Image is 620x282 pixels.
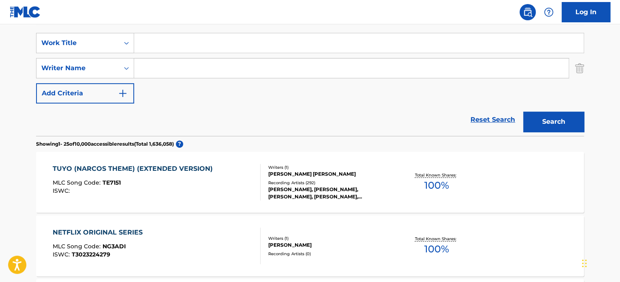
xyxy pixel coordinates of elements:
[103,243,126,250] span: NG3ADI
[268,170,391,178] div: [PERSON_NAME] [PERSON_NAME]
[103,179,121,186] span: TE7151
[118,88,128,98] img: 9d2ae6d4665cec9f34b9.svg
[53,179,103,186] span: MLC Song Code :
[523,7,532,17] img: search
[520,4,536,20] a: Public Search
[53,243,103,250] span: MLC Song Code :
[575,58,584,78] img: Delete Criterion
[36,215,584,276] a: NETFLIX ORIGINAL SERIESMLC Song Code:NG3ADIISWC:T3023224279Writers (1)[PERSON_NAME]Recording Arti...
[268,186,391,200] div: [PERSON_NAME], [PERSON_NAME], [PERSON_NAME], [PERSON_NAME], [PERSON_NAME]
[268,241,391,249] div: [PERSON_NAME]
[72,251,110,258] span: T3023224279
[415,172,458,178] p: Total Known Shares:
[36,152,584,213] a: TUYO (NARCOS THEME) (EXTENDED VERSION)MLC Song Code:TE7151ISWC:Writers (1)[PERSON_NAME] [PERSON_N...
[53,251,72,258] span: ISWC :
[582,251,587,276] div: Drag
[466,111,519,129] a: Reset Search
[562,2,610,22] a: Log In
[268,235,391,241] div: Writers ( 1 )
[541,4,557,20] div: Help
[176,140,183,148] span: ?
[10,6,41,18] img: MLC Logo
[36,33,584,136] form: Search Form
[53,187,72,194] span: ISWC :
[53,228,147,237] div: NETFLIX ORIGINAL SERIES
[268,180,391,186] div: Recording Artists ( 292 )
[53,164,217,174] div: TUYO (NARCOS THEME) (EXTENDED VERSION)
[41,38,114,48] div: Work Title
[41,63,114,73] div: Writer Name
[544,7,554,17] img: help
[424,242,449,256] span: 100 %
[523,112,584,132] button: Search
[579,243,620,282] iframe: Chat Widget
[415,236,458,242] p: Total Known Shares:
[268,164,391,170] div: Writers ( 1 )
[36,140,174,148] p: Showing 1 - 25 of 10,000 accessible results (Total 1,636,058 )
[268,251,391,257] div: Recording Artists ( 0 )
[424,178,449,193] span: 100 %
[36,83,134,103] button: Add Criteria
